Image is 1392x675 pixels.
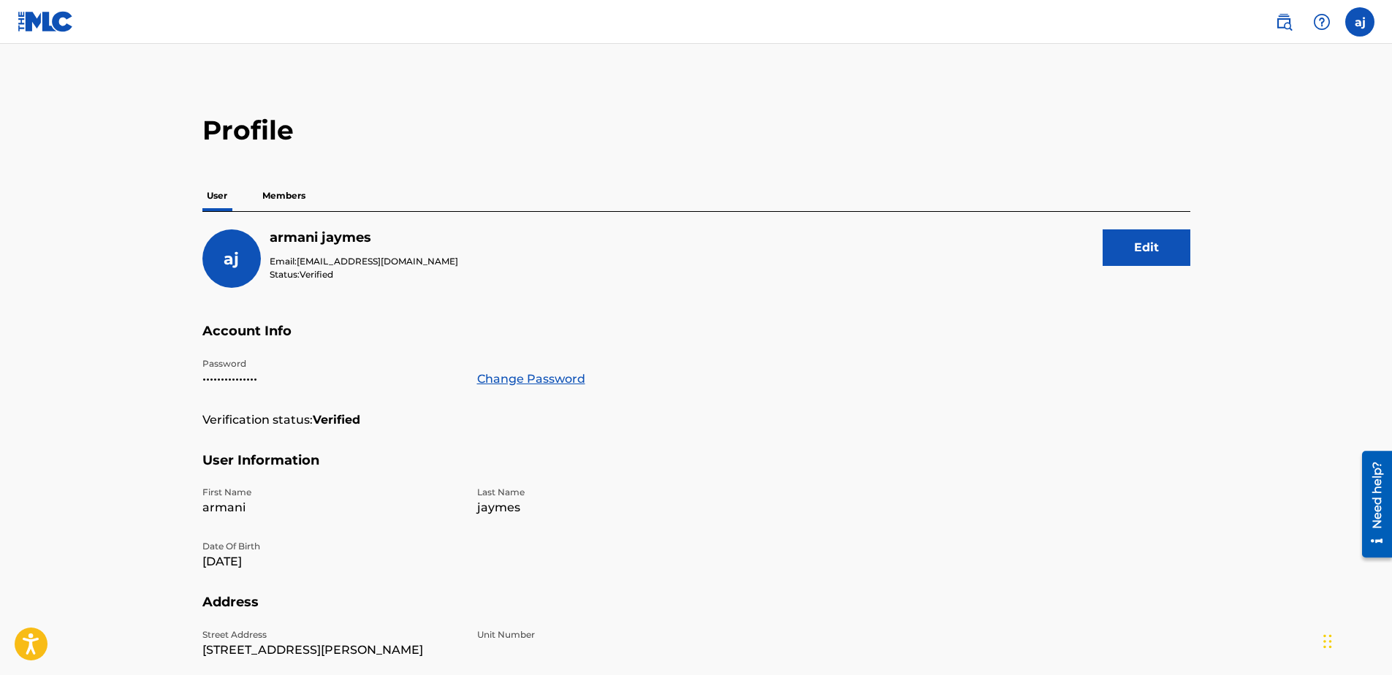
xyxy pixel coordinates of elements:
[224,249,239,269] span: aj
[270,255,458,268] p: Email:
[18,11,74,32] img: MLC Logo
[202,370,460,388] p: •••••••••••••••
[202,628,460,641] p: Street Address
[202,180,232,211] p: User
[1275,13,1293,31] img: search
[202,411,313,429] p: Verification status:
[1103,229,1190,266] button: Edit
[202,486,460,499] p: First Name
[202,594,1190,628] h5: Address
[202,114,1190,147] h2: Profile
[1319,605,1392,675] iframe: Chat Widget
[202,553,460,571] p: [DATE]
[258,180,310,211] p: Members
[1307,7,1336,37] div: Help
[202,357,460,370] p: Password
[477,486,734,499] p: Last Name
[1351,446,1392,563] iframe: Resource Center
[270,268,458,281] p: Status:
[313,411,360,429] strong: Verified
[202,540,460,553] p: Date Of Birth
[477,499,734,516] p: jaymes
[477,628,734,641] p: Unit Number
[202,323,1190,357] h5: Account Info
[202,452,1190,487] h5: User Information
[477,370,585,388] a: Change Password
[202,641,460,659] p: [STREET_ADDRESS][PERSON_NAME]
[1313,13,1331,31] img: help
[300,269,333,280] span: Verified
[1269,7,1298,37] a: Public Search
[1345,7,1374,37] div: User Menu
[202,499,460,516] p: armani
[297,256,458,267] span: [EMAIL_ADDRESS][DOMAIN_NAME]
[270,229,458,246] h5: armani jaymes
[1323,619,1332,663] div: Drag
